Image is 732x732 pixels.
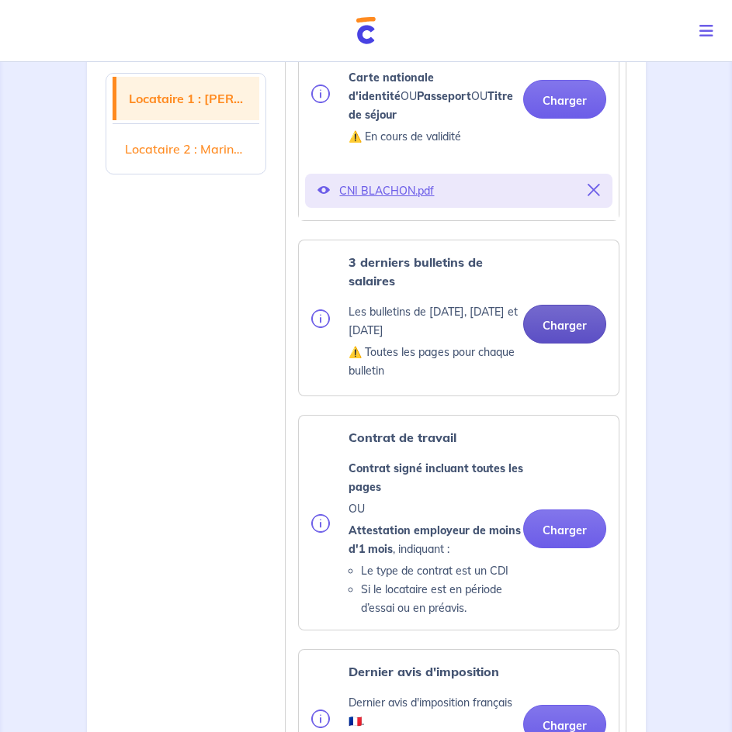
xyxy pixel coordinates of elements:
[361,580,523,617] li: Si le locataire est en période d’essai ou en préavis.
[523,80,606,119] button: Charger
[349,127,523,146] p: ⚠️ En cours de validité
[349,68,523,124] p: OU OU
[349,461,523,494] strong: Contrat signé incluant toutes les pages
[349,71,434,103] strong: Carte nationale d'identité
[356,17,376,44] img: Cautioneo
[588,180,600,202] button: Supprimer
[349,430,456,445] strong: Contrat de travail
[311,85,330,103] img: info.svg
[349,499,523,518] p: OU
[311,309,330,328] img: info.svg
[523,509,606,548] button: Charger
[113,127,260,171] a: Locataire 2 : Marine FERRY
[339,180,578,202] p: CNI BLACHON.pdf
[349,343,523,380] p: ⚠️ Toutes les pages pour chaque bulletin
[298,24,619,221] div: categoryName: national-id, userCategory: cdi
[349,664,499,679] strong: Dernier avis d'imposition
[311,710,330,728] img: info.svg
[311,514,330,533] img: info.svg
[349,254,483,288] strong: 3 derniers bulletins de salaires
[298,415,619,630] div: categoryName: employment-contract, userCategory: cdi
[349,521,523,558] p: , indiquant :
[523,305,606,344] button: Charger
[349,693,523,730] p: Dernier avis d'imposition français 🇫🇷.
[349,523,521,556] strong: Attestation employeur de moins d'1 mois
[361,561,523,580] li: Le type de contrat est un CDI
[349,302,523,340] p: Les bulletins de [DATE], [DATE] et [DATE]
[417,89,471,103] strong: Passeport
[116,77,260,120] a: Locataire 1 : [PERSON_NAME]
[298,240,619,396] div: categoryName: pay-slip, userCategory: cdi
[317,180,330,202] button: Voir
[687,11,732,51] button: Toggle navigation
